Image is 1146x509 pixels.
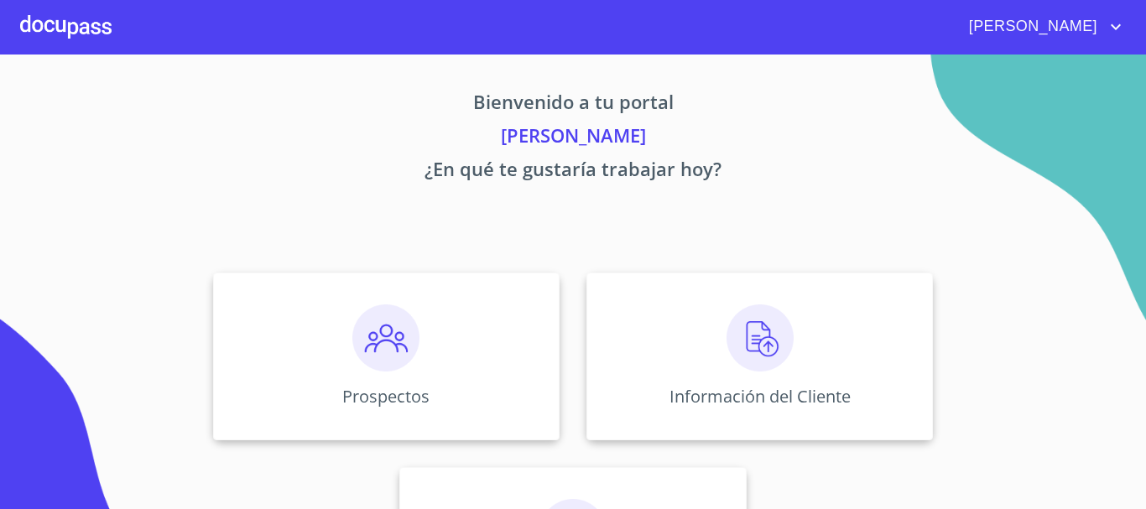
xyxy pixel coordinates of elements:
span: [PERSON_NAME] [956,13,1106,40]
p: Bienvenido a tu portal [56,88,1090,122]
img: prospectos.png [352,304,419,371]
p: Información del Cliente [669,385,851,408]
img: carga.png [727,304,794,371]
p: [PERSON_NAME] [56,122,1090,155]
button: account of current user [956,13,1126,40]
p: Prospectos [342,385,430,408]
p: ¿En qué te gustaría trabajar hoy? [56,155,1090,189]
